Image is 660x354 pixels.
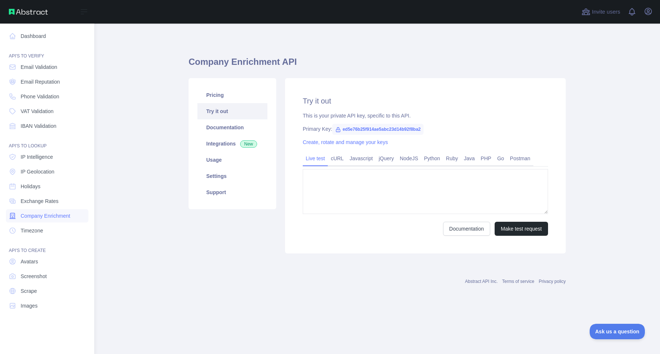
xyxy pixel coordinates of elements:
span: Invite users [592,8,620,16]
span: Exchange Rates [21,197,59,205]
a: Email Reputation [6,75,88,88]
span: Images [21,302,38,309]
a: NodeJS [397,153,421,164]
div: API'S TO VERIFY [6,44,88,59]
a: jQuery [376,153,397,164]
a: IP Intelligence [6,150,88,164]
span: Email Validation [21,63,57,71]
a: Scrape [6,284,88,298]
a: Dashboard [6,29,88,43]
a: Avatars [6,255,88,268]
a: Screenshot [6,270,88,283]
a: Java [461,153,478,164]
a: Create, rotate and manage your keys [303,139,388,145]
span: IP Intelligence [21,153,53,161]
a: Live test [303,153,328,164]
a: cURL [328,153,347,164]
a: Ruby [443,153,461,164]
a: Holidays [6,180,88,193]
span: ed5e76b25f914ae5abc23d14b92f8ba2 [332,124,424,135]
span: New [240,140,257,148]
span: Email Reputation [21,78,60,85]
span: Phone Validation [21,93,59,100]
a: Abstract API Inc. [465,279,498,284]
span: Screenshot [21,273,47,280]
a: Postman [507,153,533,164]
a: Images [6,299,88,312]
a: Usage [197,152,267,168]
a: Email Validation [6,60,88,74]
a: Exchange Rates [6,194,88,208]
div: This is your private API key, specific to this API. [303,112,548,119]
a: Go [494,153,507,164]
a: Python [421,153,443,164]
iframe: Toggle Customer Support [590,324,645,339]
span: Company Enrichment [21,212,70,220]
div: Primary Key: [303,125,548,133]
span: Scrape [21,287,37,295]
a: Documentation [197,119,267,136]
span: Avatars [21,258,38,265]
a: Integrations New [197,136,267,152]
a: Settings [197,168,267,184]
a: Javascript [347,153,376,164]
a: Company Enrichment [6,209,88,222]
span: Timezone [21,227,43,234]
h1: Company Enrichment API [189,56,566,74]
a: PHP [478,153,494,164]
span: IP Geolocation [21,168,55,175]
a: IBAN Validation [6,119,88,133]
a: Phone Validation [6,90,88,103]
a: Try it out [197,103,267,119]
img: Abstract API [9,9,48,15]
a: Terms of service [502,279,534,284]
span: IBAN Validation [21,122,56,130]
div: API'S TO LOOKUP [6,134,88,149]
a: Timezone [6,224,88,237]
a: IP Geolocation [6,165,88,178]
a: VAT Validation [6,105,88,118]
button: Invite users [580,6,622,18]
span: VAT Validation [21,108,53,115]
span: Holidays [21,183,41,190]
a: Support [197,184,267,200]
button: Make test request [495,222,548,236]
a: Privacy policy [539,279,566,284]
a: Pricing [197,87,267,103]
div: API'S TO CREATE [6,239,88,253]
h2: Try it out [303,96,548,106]
a: Documentation [443,222,490,236]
